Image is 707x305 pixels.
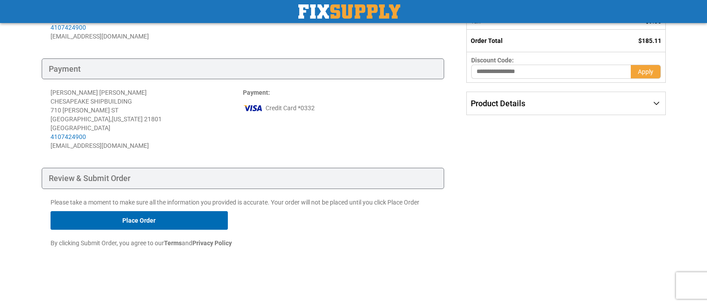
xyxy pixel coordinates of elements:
strong: Order Total [471,37,503,44]
div: Review & Submit Order [42,168,445,189]
p: By clicking Submit Order, you agree to our and [51,239,436,247]
span: [US_STATE] [112,116,143,123]
a: store logo [298,4,400,19]
img: Fix Industrial Supply [298,4,400,19]
div: [PERSON_NAME] [PERSON_NAME] CHESAPEAKE SHIPBUILDING 710 [PERSON_NAME] ST [GEOGRAPHIC_DATA] , 2180... [51,88,243,141]
img: vi.png [243,101,263,115]
span: Apply [638,68,653,75]
strong: : [243,89,270,96]
span: $185.11 [638,37,661,44]
span: Discount Code: [471,57,514,64]
a: 4107424900 [51,133,86,140]
button: Place Order [51,211,228,230]
button: Apply [631,65,661,79]
span: [EMAIL_ADDRESS][DOMAIN_NAME] [51,33,149,40]
span: [EMAIL_ADDRESS][DOMAIN_NAME] [51,142,149,149]
strong: Privacy Policy [192,239,232,247]
span: Product Details [471,99,525,108]
p: Please take a moment to make sure all the information you provided is accurate. Your order will n... [51,198,436,207]
strong: Terms [164,239,182,247]
div: Credit Card *0332 [243,101,435,115]
div: Payment [42,58,445,80]
span: Payment [243,89,268,96]
a: 4107424900 [51,24,86,31]
span: $9.36 [645,18,661,25]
